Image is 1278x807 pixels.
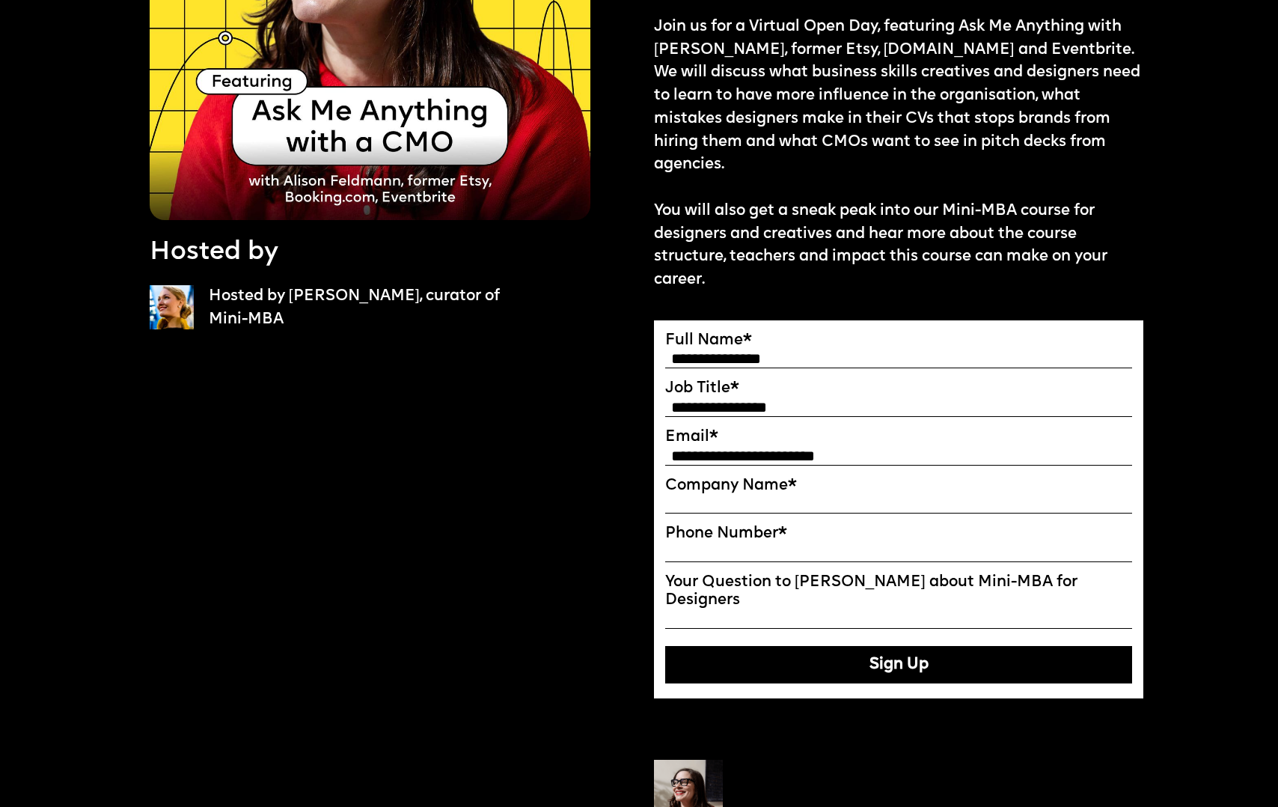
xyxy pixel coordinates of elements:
label: Your Question to [PERSON_NAME] about Mini-MBA for Designers [665,573,1132,610]
p: Hosted by [PERSON_NAME], curator of Mini-MBA [209,285,510,332]
label: Job Title [665,380,1132,398]
p: Join us for a Virtual Open Day, featuring Ask Me Anything with [PERSON_NAME], former Etsy, [DOMAI... [654,16,1143,292]
label: Email [665,428,1132,447]
label: Phone Number [665,525,1132,543]
label: Company Name [665,477,1132,496]
button: Sign Up [665,646,1132,683]
label: Full Name [665,332,1132,350]
p: Hosted by [150,235,278,271]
